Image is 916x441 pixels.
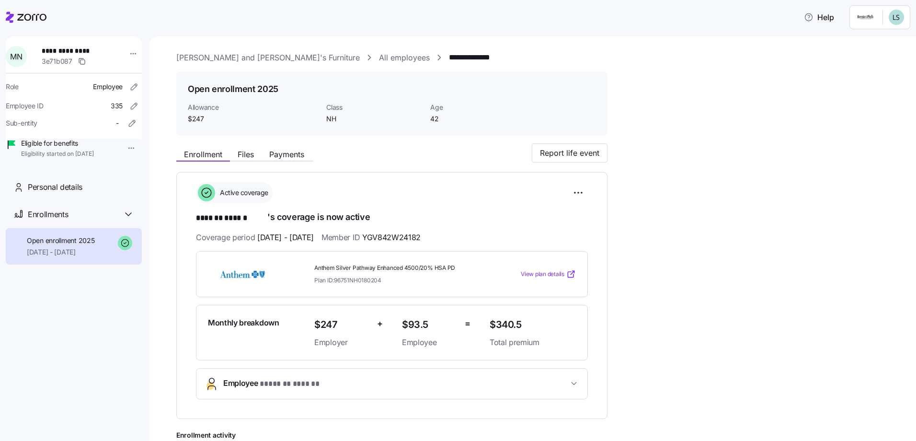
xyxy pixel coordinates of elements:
[465,317,470,331] span: =
[116,118,119,128] span: -
[402,337,457,348] span: Employee
[521,270,564,279] span: View plan details
[314,276,381,284] span: Plan ID: 96751NH0180204
[188,103,319,112] span: Allowance
[176,52,360,64] a: [PERSON_NAME] and [PERSON_NAME]'s Furniture
[196,211,588,224] h1: 's coverage is now active
[377,317,383,331] span: +
[6,82,19,92] span: Role
[379,52,430,64] a: All employees
[176,430,607,440] span: Enrollment activity
[196,232,314,244] span: Coverage period
[402,317,457,333] span: $93.5
[490,337,576,348] span: Total premium
[238,151,254,158] span: Files
[208,317,279,329] span: Monthly breakdown
[314,337,369,348] span: Employer
[540,147,599,159] span: Report life event
[804,12,834,23] span: Help
[257,232,314,244] span: [DATE] - [DATE]
[21,150,94,158] span: Eligibility started on [DATE]
[321,232,421,244] span: Member ID
[430,114,527,124] span: 42
[28,181,82,193] span: Personal details
[314,264,482,272] span: Anthem Silver Pathway Enhanced 4500/20% HSA PD
[28,209,68,220] span: Enrollments
[889,10,904,25] img: d552751acb159096fc10a5bc90168bac
[111,101,123,111] span: 335
[21,139,94,148] span: Eligible for benefits
[93,82,123,92] span: Employee
[188,114,319,124] span: $247
[6,118,37,128] span: Sub-entity
[6,101,44,111] span: Employee ID
[521,269,576,279] a: View plan details
[490,317,576,333] span: $340.5
[217,188,268,197] span: Active coverage
[27,247,94,257] span: [DATE] - [DATE]
[532,143,607,162] button: Report life event
[314,317,369,333] span: $247
[326,103,423,112] span: Class
[188,83,278,95] h1: Open enrollment 2025
[42,57,72,66] span: 3e71b087
[10,53,22,60] span: M N
[326,114,423,124] span: NH
[430,103,527,112] span: Age
[269,151,304,158] span: Payments
[796,8,842,27] button: Help
[184,151,222,158] span: Enrollment
[223,377,336,390] span: Employee
[856,12,875,23] img: Employer logo
[362,232,421,244] span: YGV842W24182
[27,236,94,245] span: Open enrollment 2025
[208,263,277,285] img: Anthem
